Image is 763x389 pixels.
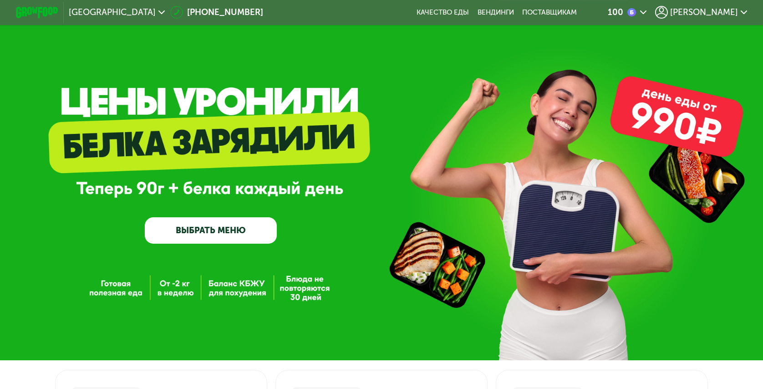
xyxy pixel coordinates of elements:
[170,6,263,19] a: [PHONE_NUMBER]
[670,8,738,17] span: [PERSON_NAME]
[69,8,156,17] span: [GEOGRAPHIC_DATA]
[478,8,514,17] a: Вендинги
[608,8,623,17] div: 100
[145,217,277,244] a: ВЫБРАТЬ МЕНЮ
[522,8,577,17] div: поставщикам
[417,8,469,17] a: Качество еды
